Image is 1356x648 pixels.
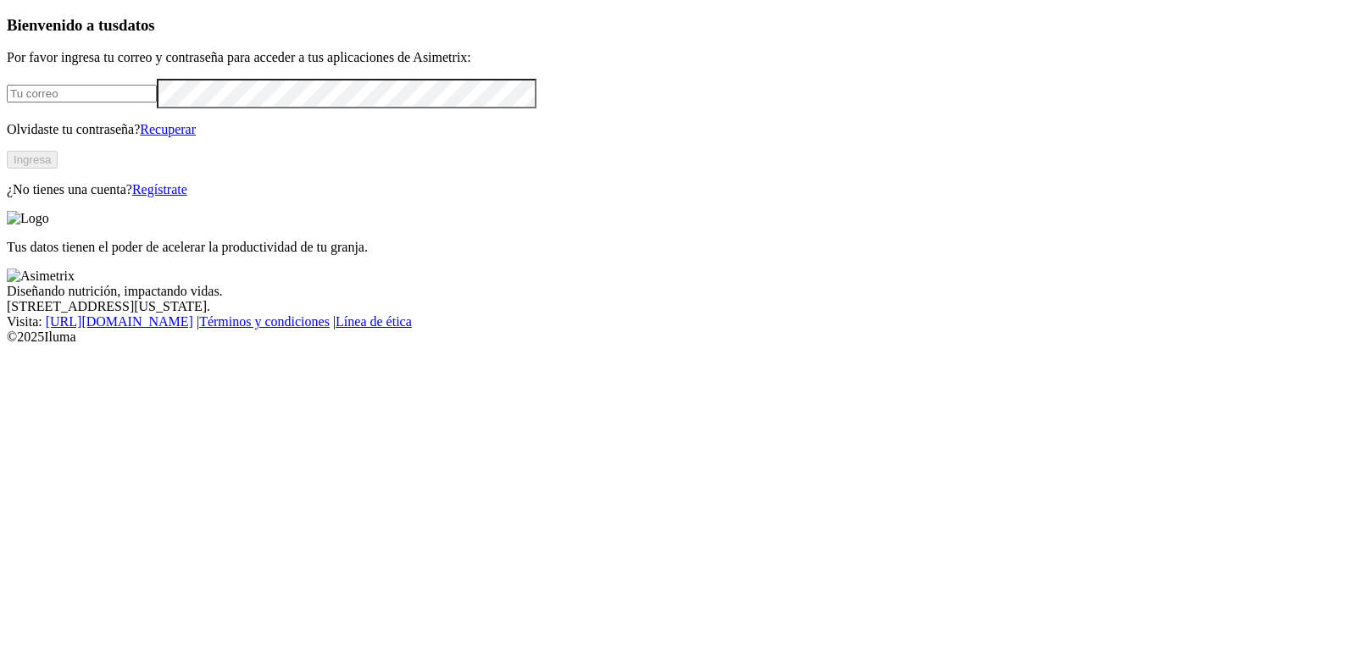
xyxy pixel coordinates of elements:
[7,122,1349,137] p: Olvidaste tu contraseña?
[7,314,1349,330] div: Visita : | |
[140,122,196,136] a: Recuperar
[7,182,1349,197] p: ¿No tienes una cuenta?
[7,240,1349,255] p: Tus datos tienen el poder de acelerar la productividad de tu granja.
[7,151,58,169] button: Ingresa
[7,284,1349,299] div: Diseñando nutrición, impactando vidas.
[336,314,412,329] a: Línea de ética
[46,314,193,329] a: [URL][DOMAIN_NAME]
[119,16,155,34] span: datos
[132,182,187,197] a: Regístrate
[7,211,49,226] img: Logo
[7,269,75,284] img: Asimetrix
[7,85,157,102] input: Tu correo
[7,330,1349,345] div: © 2025 Iluma
[199,314,330,329] a: Términos y condiciones
[7,299,1349,314] div: [STREET_ADDRESS][US_STATE].
[7,50,1349,65] p: Por favor ingresa tu correo y contraseña para acceder a tus aplicaciones de Asimetrix:
[7,16,1349,35] h3: Bienvenido a tus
